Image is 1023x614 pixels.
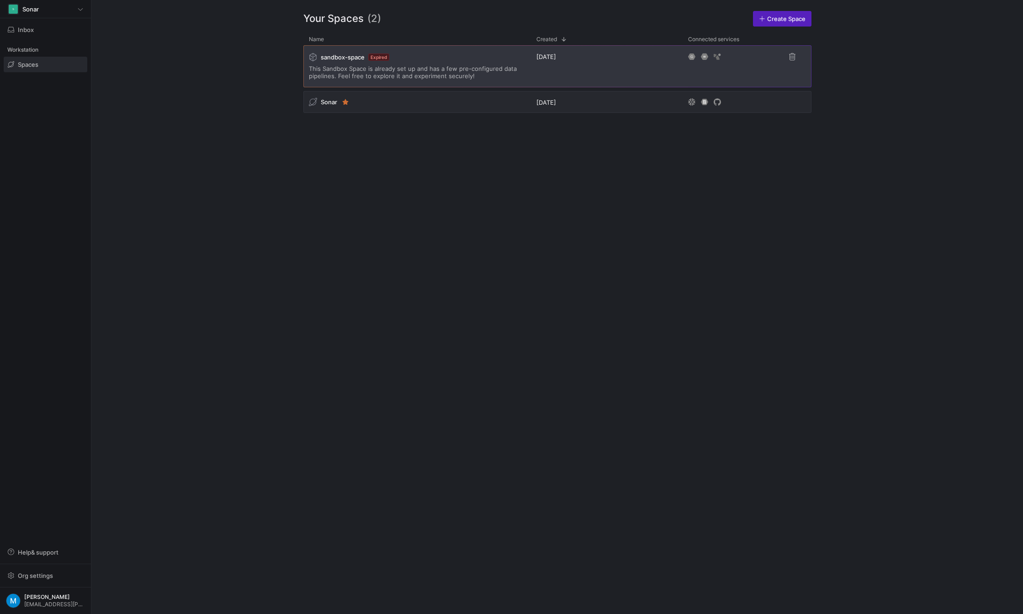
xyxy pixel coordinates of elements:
span: Sonar [321,98,337,106]
button: Help& support [4,545,87,560]
span: This Sandbox Space is already set up and has a few pre-configured data pipelines. Feel free to ex... [309,65,525,80]
div: Press SPACE to select this row. [303,45,811,91]
button: Org settings [4,568,87,583]
a: Org settings [4,573,87,580]
span: Expired [368,53,389,61]
span: (2) [367,11,381,27]
button: Inbox [4,22,87,37]
span: Connected services [688,36,739,43]
span: [DATE] [536,53,556,60]
a: Create Space [753,11,811,27]
span: Spaces [18,61,38,68]
span: [PERSON_NAME] [24,594,85,600]
span: Name [309,36,324,43]
a: Spaces [4,57,87,72]
span: Your Spaces [303,11,364,27]
span: sandbox-space [321,53,365,61]
span: [EMAIL_ADDRESS][PERSON_NAME][DOMAIN_NAME] [24,601,85,608]
div: Workstation [4,43,87,57]
img: https://lh3.googleusercontent.com/a/ACg8ocIIIPPK56-UitbqMzJxr_MwuuHMgqXeggjCSIT17pyze7hLHw=s96-c [6,593,21,608]
span: Sonar [22,5,39,13]
span: Help & support [18,549,58,556]
button: https://lh3.googleusercontent.com/a/ACg8ocIIIPPK56-UitbqMzJxr_MwuuHMgqXeggjCSIT17pyze7hLHw=s96-c[... [4,591,87,610]
div: S [9,5,18,14]
span: Create Space [767,15,806,22]
span: Created [536,36,557,43]
span: Org settings [18,572,53,579]
span: Inbox [18,26,34,33]
div: Press SPACE to select this row. [303,91,811,117]
span: [DATE] [536,99,556,106]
